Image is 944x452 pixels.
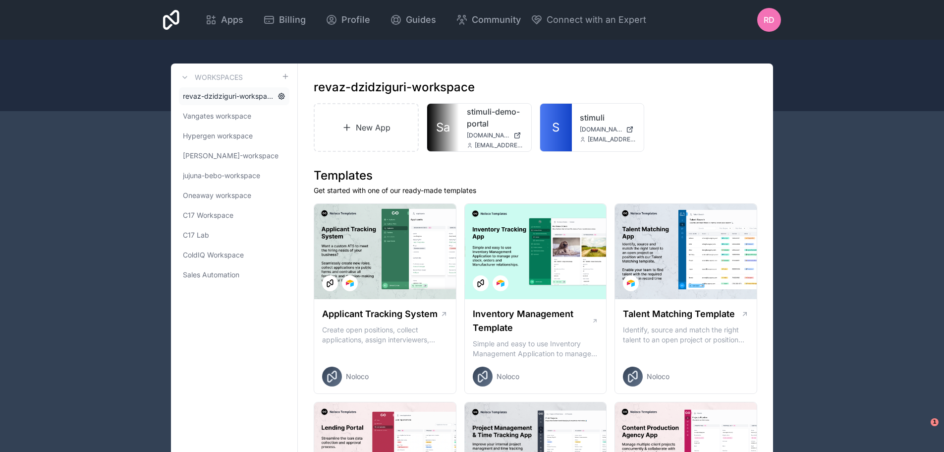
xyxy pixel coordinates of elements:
[406,13,436,27] span: Guides
[179,87,289,105] a: revaz-dzidziguri-workspace
[623,307,735,321] h1: Talent Matching Template
[497,372,519,382] span: Noloco
[436,120,450,135] span: Sa
[552,120,559,135] span: S
[183,151,278,161] span: [PERSON_NAME]-workspace
[346,279,354,287] img: Airtable Logo
[346,372,369,382] span: Noloco
[183,171,260,181] span: jujuna-bebo-workspace
[179,147,289,165] a: [PERSON_NAME]-workspace
[531,13,646,27] button: Connect with an Expert
[475,141,523,149] span: [EMAIL_ADDRESS][DOMAIN_NAME]
[427,104,459,151] a: Sa
[183,250,244,260] span: ColdIQ Workspace
[314,186,757,195] p: Get started with one of our ready-made templates
[197,9,251,31] a: Apps
[472,13,521,27] span: Community
[314,103,419,152] a: New App
[179,266,289,284] a: Sales Automation
[322,325,448,345] p: Create open positions, collect applications, assign interviewers, centralise candidate feedback a...
[931,418,939,426] span: 1
[179,71,243,83] a: Workspaces
[467,106,523,129] a: stimuli-demo-portal
[179,206,289,224] a: C17 Workspace
[467,131,509,139] span: [DOMAIN_NAME]
[580,112,636,124] a: stimuli
[183,111,251,121] span: Vangates workspace
[448,9,529,31] a: Community
[318,9,378,31] a: Profile
[382,9,444,31] a: Guides
[179,226,289,244] a: C17 Lab
[473,307,592,335] h1: Inventory Management Template
[910,418,934,442] iframe: Intercom live chat
[183,270,239,280] span: Sales Automation
[547,13,646,27] span: Connect with an Expert
[179,167,289,185] a: jujuna-bebo-workspace
[179,187,289,204] a: Oneaway workspace
[183,91,274,101] span: revaz-dzidziguri-workspace
[179,246,289,264] a: ColdIQ Workspace
[221,13,243,27] span: Apps
[183,131,253,141] span: Hypergen workspace
[580,126,622,133] span: [DOMAIN_NAME]
[588,135,636,143] span: [EMAIL_ADDRESS][DOMAIN_NAME]
[314,168,757,184] h1: Templates
[255,9,314,31] a: Billing
[764,14,775,26] span: RD
[183,210,233,220] span: C17 Workspace
[314,79,475,95] h1: revaz-dzidziguri-workspace
[322,307,438,321] h1: Applicant Tracking System
[627,279,635,287] img: Airtable Logo
[179,127,289,145] a: Hypergen workspace
[179,107,289,125] a: Vangates workspace
[279,13,306,27] span: Billing
[341,13,370,27] span: Profile
[497,279,504,287] img: Airtable Logo
[647,372,669,382] span: Noloco
[540,104,572,151] a: S
[195,72,243,82] h3: Workspaces
[183,230,209,240] span: C17 Lab
[623,325,749,345] p: Identify, source and match the right talent to an open project or position with our Talent Matchi...
[467,131,523,139] a: [DOMAIN_NAME]
[580,126,636,133] a: [DOMAIN_NAME]
[183,191,251,200] span: Oneaway workspace
[473,339,599,359] p: Simple and easy to use Inventory Management Application to manage your stock, orders and Manufact...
